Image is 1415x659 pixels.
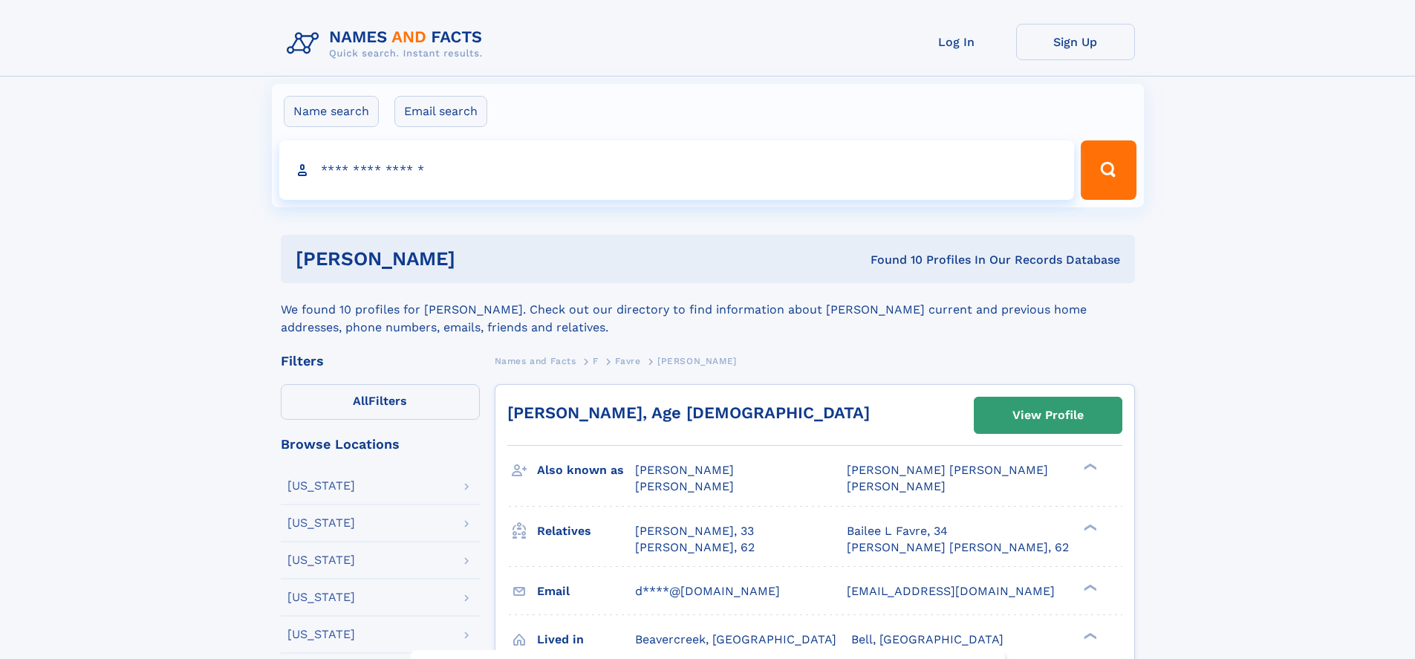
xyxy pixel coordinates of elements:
[537,519,635,544] h3: Relatives
[975,397,1122,433] a: View Profile
[281,354,480,368] div: Filters
[537,458,635,483] h3: Also known as
[1080,462,1098,472] div: ❯
[1080,582,1098,592] div: ❯
[847,523,948,539] a: Bailee L Favre, 34
[593,356,599,366] span: F
[287,517,355,529] div: [US_STATE]
[847,463,1048,477] span: [PERSON_NAME] [PERSON_NAME]
[635,539,755,556] a: [PERSON_NAME], 62
[847,539,1069,556] a: [PERSON_NAME] [PERSON_NAME], 62
[663,252,1120,268] div: Found 10 Profiles In Our Records Database
[281,283,1135,337] div: We found 10 profiles for [PERSON_NAME]. Check out our directory to find information about [PERSON...
[537,579,635,604] h3: Email
[287,591,355,603] div: [US_STATE]
[537,627,635,652] h3: Lived in
[287,629,355,640] div: [US_STATE]
[284,96,379,127] label: Name search
[635,463,734,477] span: [PERSON_NAME]
[353,394,368,408] span: All
[847,584,1055,598] span: [EMAIL_ADDRESS][DOMAIN_NAME]
[593,351,599,370] a: F
[279,140,1075,200] input: search input
[1080,522,1098,532] div: ❯
[1016,24,1135,60] a: Sign Up
[847,479,946,493] span: [PERSON_NAME]
[296,250,663,268] h1: [PERSON_NAME]
[635,479,734,493] span: [PERSON_NAME]
[1081,140,1136,200] button: Search Button
[851,632,1003,646] span: Bell, [GEOGRAPHIC_DATA]
[1080,631,1098,640] div: ❯
[1012,398,1084,432] div: View Profile
[507,403,870,422] a: [PERSON_NAME], Age [DEMOGRAPHIC_DATA]
[281,438,480,451] div: Browse Locations
[287,554,355,566] div: [US_STATE]
[635,523,754,539] a: [PERSON_NAME], 33
[657,356,737,366] span: [PERSON_NAME]
[495,351,576,370] a: Names and Facts
[394,96,487,127] label: Email search
[635,632,836,646] span: Beavercreek, [GEOGRAPHIC_DATA]
[281,24,495,64] img: Logo Names and Facts
[281,384,480,420] label: Filters
[287,480,355,492] div: [US_STATE]
[897,24,1016,60] a: Log In
[615,351,640,370] a: Favre
[615,356,640,366] span: Favre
